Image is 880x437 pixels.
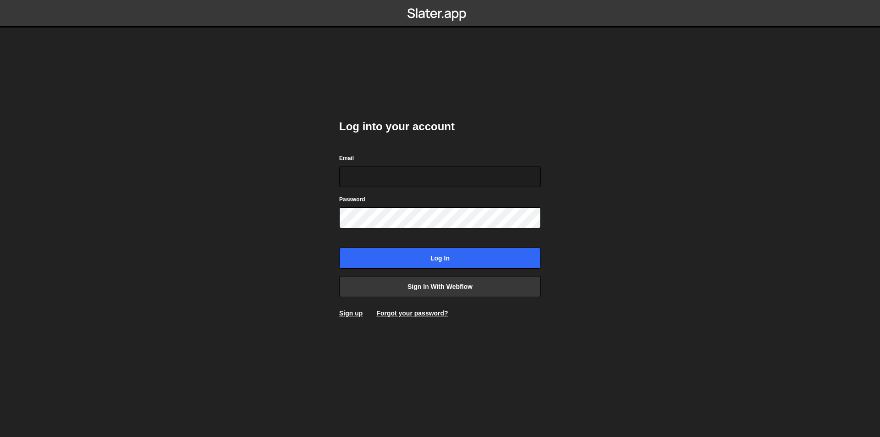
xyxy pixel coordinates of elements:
[339,276,541,297] a: Sign in with Webflow
[376,310,448,317] a: Forgot your password?
[339,119,541,134] h2: Log into your account
[339,154,354,163] label: Email
[339,310,363,317] a: Sign up
[339,195,365,204] label: Password
[339,248,541,269] input: Log in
